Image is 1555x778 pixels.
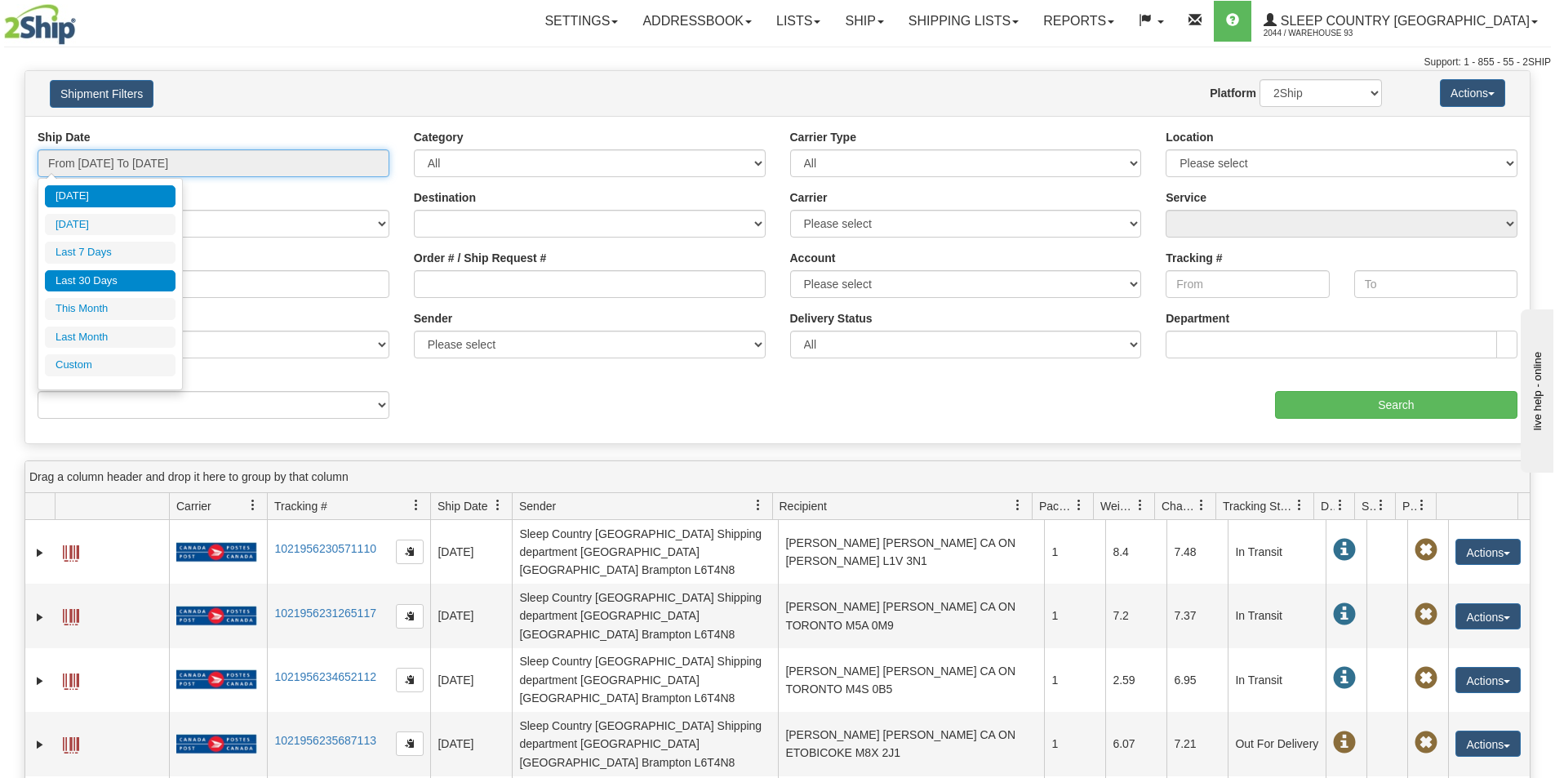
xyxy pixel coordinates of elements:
[1162,498,1196,514] span: Charge
[274,734,376,747] a: 1021956235687113
[778,648,1044,712] td: [PERSON_NAME] [PERSON_NAME] CA ON TORONTO M4S 0B5
[1166,520,1228,584] td: 7.48
[1402,498,1416,514] span: Pickup Status
[1105,712,1166,776] td: 6.07
[1415,731,1437,754] span: Pickup Not Assigned
[512,584,778,647] td: Sleep Country [GEOGRAPHIC_DATA] Shipping department [GEOGRAPHIC_DATA] [GEOGRAPHIC_DATA] Brampton ...
[1415,539,1437,562] span: Pickup Not Assigned
[1105,584,1166,647] td: 7.2
[1166,310,1229,327] label: Department
[438,498,487,514] span: Ship Date
[764,1,833,42] a: Lists
[1326,491,1354,519] a: Delivery Status filter column settings
[1039,498,1073,514] span: Packages
[630,1,764,42] a: Addressbook
[32,545,48,561] a: Expand
[45,242,175,264] li: Last 7 Days
[430,584,512,647] td: [DATE]
[1166,648,1228,712] td: 6.95
[1286,491,1313,519] a: Tracking Status filter column settings
[1264,25,1386,42] span: 2044 / Warehouse 93
[833,1,895,42] a: Ship
[1408,491,1436,519] a: Pickup Status filter column settings
[430,648,512,712] td: [DATE]
[1044,648,1105,712] td: 1
[790,250,836,266] label: Account
[1415,667,1437,690] span: Pickup Not Assigned
[430,712,512,776] td: [DATE]
[1210,85,1256,101] label: Platform
[1333,539,1356,562] span: In Transit
[484,491,512,519] a: Ship Date filter column settings
[1223,498,1294,514] span: Tracking Status
[12,14,151,26] div: live help - online
[532,1,630,42] a: Settings
[239,491,267,519] a: Carrier filter column settings
[45,214,175,236] li: [DATE]
[402,491,430,519] a: Tracking # filter column settings
[790,189,828,206] label: Carrier
[63,538,79,564] a: Label
[1455,603,1521,629] button: Actions
[176,606,256,626] img: 20 - Canada Post
[63,730,79,756] a: Label
[1228,712,1326,776] td: Out For Delivery
[896,1,1031,42] a: Shipping lists
[176,498,211,514] span: Carrier
[780,498,827,514] span: Recipient
[1228,584,1326,647] td: In Transit
[778,584,1044,647] td: [PERSON_NAME] [PERSON_NAME] CA ON TORONTO M5A 0M9
[396,668,424,692] button: Copy to clipboard
[176,734,256,754] img: 20 - Canada Post
[430,520,512,584] td: [DATE]
[512,712,778,776] td: Sleep Country [GEOGRAPHIC_DATA] Shipping department [GEOGRAPHIC_DATA] [GEOGRAPHIC_DATA] Brampton ...
[176,669,256,690] img: 20 - Canada Post
[512,648,778,712] td: Sleep Country [GEOGRAPHIC_DATA] Shipping department [GEOGRAPHIC_DATA] [GEOGRAPHIC_DATA] Brampton ...
[45,354,175,376] li: Custom
[176,542,256,562] img: 20 - Canada Post
[778,712,1044,776] td: [PERSON_NAME] [PERSON_NAME] CA ON ETOBICOKE M8X 2J1
[512,520,778,584] td: Sleep Country [GEOGRAPHIC_DATA] Shipping department [GEOGRAPHIC_DATA] [GEOGRAPHIC_DATA] Brampton ...
[32,673,48,689] a: Expand
[396,604,424,629] button: Copy to clipboard
[1105,520,1166,584] td: 8.4
[1362,498,1375,514] span: Shipment Issues
[414,129,464,145] label: Category
[45,185,175,207] li: [DATE]
[414,310,452,327] label: Sender
[1065,491,1093,519] a: Packages filter column settings
[790,129,856,145] label: Carrier Type
[1166,584,1228,647] td: 7.37
[4,56,1551,69] div: Support: 1 - 855 - 55 - 2SHIP
[32,736,48,753] a: Expand
[274,542,376,555] a: 1021956230571110
[45,298,175,320] li: This Month
[45,270,175,292] li: Last 30 Days
[1367,491,1395,519] a: Shipment Issues filter column settings
[4,4,76,45] img: logo2044.jpg
[38,129,91,145] label: Ship Date
[1044,584,1105,647] td: 1
[519,498,556,514] span: Sender
[1166,189,1206,206] label: Service
[1044,712,1105,776] td: 1
[1188,491,1215,519] a: Charge filter column settings
[790,310,873,327] label: Delivery Status
[744,491,772,519] a: Sender filter column settings
[1166,129,1213,145] label: Location
[1440,79,1505,107] button: Actions
[1228,520,1326,584] td: In Transit
[274,498,327,514] span: Tracking #
[1275,391,1517,419] input: Search
[1126,491,1154,519] a: Weight filter column settings
[1333,731,1356,754] span: Out For Delivery
[1251,1,1550,42] a: Sleep Country [GEOGRAPHIC_DATA] 2044 / Warehouse 93
[63,602,79,628] a: Label
[1228,648,1326,712] td: In Transit
[1277,14,1530,28] span: Sleep Country [GEOGRAPHIC_DATA]
[1105,648,1166,712] td: 2.59
[1166,250,1222,266] label: Tracking #
[414,189,476,206] label: Destination
[1415,603,1437,626] span: Pickup Not Assigned
[63,666,79,692] a: Label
